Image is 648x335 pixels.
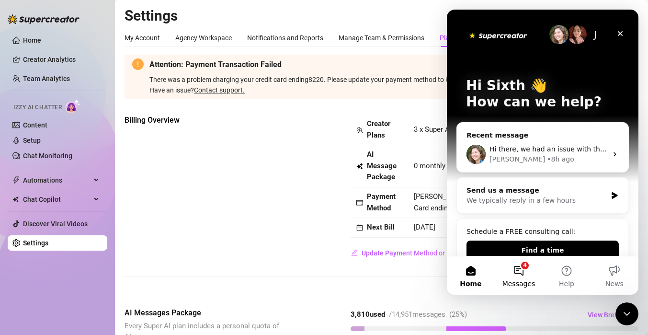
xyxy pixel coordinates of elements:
[23,152,72,160] a: Chat Monitoring
[125,307,285,319] span: AI Messages Package
[615,302,638,325] iframe: Intercom live chat
[23,220,88,228] a: Discover Viral Videos
[13,103,62,112] span: Izzy AI Chatter
[23,75,70,82] a: Team Analytics
[149,60,282,69] strong: Attention: Payment Transaction Failed
[125,115,285,126] span: Billing Overview
[12,196,19,203] img: Chat Copilot
[587,307,638,323] button: View Breakdown
[23,52,100,67] a: Creator Analytics
[367,223,395,231] strong: Next Bill
[449,310,467,319] span: ( 25 %)
[149,85,631,95] div: Have an issue?
[351,245,504,261] button: Update Payment Method or Billing Information
[20,231,172,250] button: Find a time
[125,33,160,43] div: My Account
[144,247,192,285] button: News
[175,33,232,43] div: Agency Workspace
[367,150,397,181] strong: AI Message Package
[125,7,638,25] h2: Settings
[23,239,48,247] a: Settings
[351,249,358,256] span: edit
[13,271,34,277] span: Home
[20,176,160,186] div: Send us a message
[149,76,631,95] span: There was a problem charging your credit card ending 8220 . Please update your payment method to ...
[194,86,245,94] a: Contact support.
[100,145,127,155] div: • 8h ago
[356,199,363,206] span: credit-card
[8,14,80,24] img: logo-BBDzfeDw.svg
[23,36,41,44] a: Home
[10,168,182,204] div: Send us a messageWe typically reply in a few hours
[414,192,630,212] span: [PERSON_NAME], [EMAIL_ADDRESS][DOMAIN_NAME], Master Card Card ending in 8220
[447,10,638,295] iframe: Intercom live chat
[414,161,480,172] span: 0 monthly messages
[96,247,144,285] button: Help
[48,247,96,285] button: Messages
[356,224,363,231] span: calendar
[165,15,182,33] div: Close
[12,176,20,184] span: thunderbolt
[362,249,503,257] span: Update Payment Method or Billing Information
[132,58,144,70] span: exclamation-circle
[389,310,445,319] span: / 14,951 messages
[414,223,435,231] span: [DATE]
[367,119,390,139] strong: Creator Plans
[351,310,385,319] strong: 3,810 used
[23,137,41,144] a: Setup
[440,33,481,43] div: Plans & Billing
[112,271,127,277] span: Help
[159,271,177,277] span: News
[588,311,638,319] span: View Breakdown
[23,121,47,129] a: Content
[23,192,91,207] span: Chat Copilot
[20,186,160,196] div: We typically reply in a few hours
[367,192,396,212] strong: Payment Method
[356,127,363,133] span: team
[20,217,172,227] div: Schedule a FREE consulting call:
[23,173,91,188] span: Automations
[247,33,323,43] div: Notifications and Reports
[66,99,80,113] img: AI Chatter
[56,271,89,277] span: Messages
[43,145,98,155] div: [PERSON_NAME]
[414,125,512,134] span: 3 x Super AI, 2 x CRM Premium
[339,33,424,43] div: Manage Team & Permissions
